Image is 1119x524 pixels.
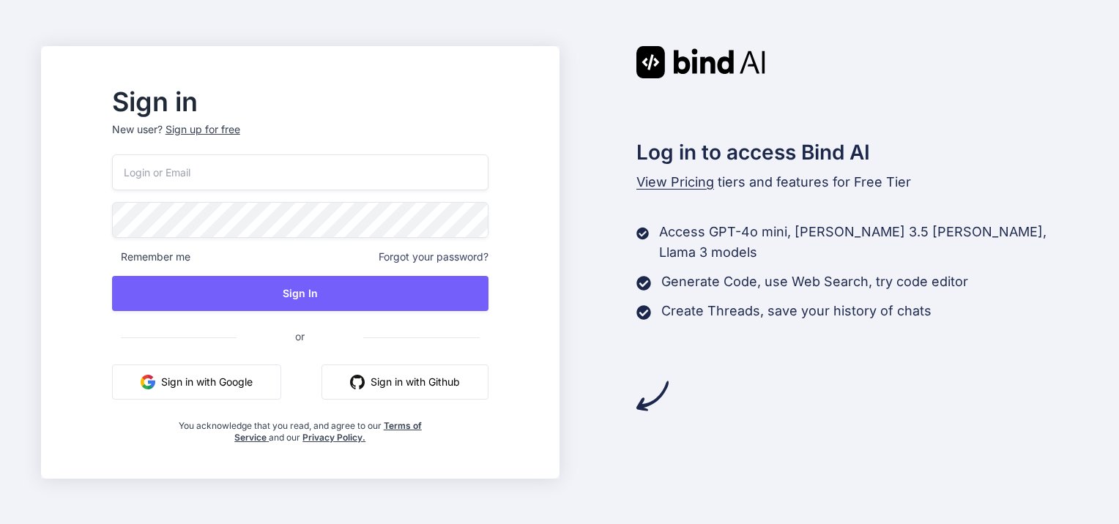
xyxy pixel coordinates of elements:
a: Privacy Policy. [302,432,365,443]
span: or [237,318,363,354]
img: google [141,375,155,389]
p: Access GPT-4o mini, [PERSON_NAME] 3.5 [PERSON_NAME], Llama 3 models [659,222,1078,263]
button: Sign in with Github [321,364,488,400]
input: Login or Email [112,154,488,190]
span: View Pricing [636,174,714,190]
img: arrow [636,380,669,412]
button: Sign in with Google [112,364,281,400]
button: Sign In [112,276,488,311]
span: Forgot your password? [379,250,488,264]
p: Create Threads, save your history of chats [661,301,932,321]
h2: Log in to access Bind AI [636,137,1079,168]
p: tiers and features for Free Tier [636,172,1079,192]
p: New user? [112,122,488,154]
span: Remember me [112,250,190,264]
img: github [350,375,365,389]
h2: Sign in [112,90,488,113]
img: Bind AI logo [636,46,765,78]
div: Sign up for free [166,122,240,137]
a: Terms of Service [234,420,422,443]
p: Generate Code, use Web Search, try code editor [661,272,968,292]
div: You acknowledge that you read, and agree to our and our [174,411,425,443]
